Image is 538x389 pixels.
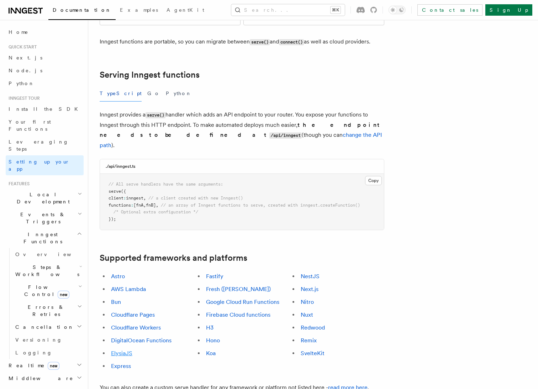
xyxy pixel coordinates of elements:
[6,188,84,208] button: Local Development
[9,81,35,86] span: Python
[121,189,126,194] span: ({
[111,337,172,344] a: DigitalOcean Functions
[6,77,84,90] a: Python
[6,155,84,175] a: Setting up your app
[58,291,69,299] span: new
[109,182,223,187] span: // All serve handlers have the same arguments:
[6,181,30,187] span: Features
[116,2,162,19] a: Examples
[6,44,37,50] span: Quick start
[301,337,317,344] a: Remix
[206,324,213,331] a: H3
[6,115,84,135] a: Your first Functions
[133,203,143,208] span: [fnA
[123,196,126,201] span: :
[12,248,84,261] a: Overview
[111,363,131,369] a: Express
[15,337,62,343] span: Versioning
[9,159,70,172] span: Setting up your app
[301,311,313,318] a: Nuxt
[389,6,406,14] button: Toggle dark mode
[206,350,216,357] a: Koa
[100,85,142,102] button: TypeScript
[15,350,52,356] span: Logging
[6,26,84,38] a: Home
[143,203,146,208] span: ,
[100,110,384,150] p: Inngest provides a handler which adds an API endpoint to your router. You expose your functions t...
[6,231,77,245] span: Inngest Functions
[6,135,84,155] a: Leveraging Steps
[231,4,345,16] button: Search...⌘K
[126,196,143,201] span: inngest
[161,203,360,208] span: // an array of Inngest functions to serve, created with inngest.createFunction()
[111,350,132,357] a: ElysiaJS
[12,304,77,318] span: Errors & Retries
[417,4,482,16] a: Contact sales
[131,203,133,208] span: :
[6,372,84,385] button: Middleware
[9,106,82,112] span: Install the SDK
[485,4,532,16] a: Sign Up
[9,68,42,73] span: Node.js
[301,286,318,292] a: Next.js
[12,281,84,301] button: Flow Controlnew
[6,191,78,205] span: Local Development
[120,7,158,13] span: Examples
[100,70,200,80] a: Serving Inngest functions
[109,196,123,201] span: client
[15,251,89,257] span: Overview
[100,253,247,263] a: Supported frameworks and platforms
[301,324,325,331] a: Redwood
[48,362,59,370] span: new
[6,362,59,369] span: Realtime
[9,119,51,132] span: Your first Functions
[146,112,165,118] code: serve()
[162,2,209,19] a: AgentKit
[365,176,382,185] button: Copy
[12,346,84,359] a: Logging
[148,196,243,201] span: // a client created with new Inngest()
[6,248,84,359] div: Inngest Functions
[6,359,84,372] button: Realtimenew
[106,164,136,169] h3: ./api/inngest.ts
[166,85,192,102] button: Python
[6,211,78,225] span: Events & Triggers
[279,39,304,45] code: connect()
[156,203,158,208] span: ,
[9,139,69,152] span: Leveraging Steps
[111,299,121,305] a: Bun
[12,264,79,278] span: Steps & Workflows
[111,311,155,318] a: Cloudflare Pages
[6,64,84,77] a: Node.js
[206,286,271,292] a: Fresh ([PERSON_NAME])
[206,311,270,318] a: Firebase Cloud functions
[143,196,146,201] span: ,
[331,6,341,14] kbd: ⌘K
[9,55,42,61] span: Next.js
[12,323,74,331] span: Cancellation
[111,273,125,280] a: Astro
[206,337,220,344] a: Hono
[301,273,320,280] a: NestJS
[6,95,40,101] span: Inngest tour
[147,85,160,102] button: Go
[250,39,270,45] code: serve()
[53,7,111,13] span: Documentation
[12,301,84,321] button: Errors & Retries
[111,286,146,292] a: AWS Lambda
[269,133,302,139] code: /api/inngest
[109,217,116,222] span: });
[6,228,84,248] button: Inngest Functions
[109,189,121,194] span: serve
[12,333,84,346] a: Versioning
[12,321,84,333] button: Cancellation
[167,7,204,13] span: AgentKit
[206,299,279,305] a: Google Cloud Run Functions
[301,299,314,305] a: Nitro
[12,284,78,298] span: Flow Control
[48,2,116,20] a: Documentation
[6,51,84,64] a: Next.js
[12,261,84,281] button: Steps & Workflows
[301,350,325,357] a: SvelteKit
[9,28,28,36] span: Home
